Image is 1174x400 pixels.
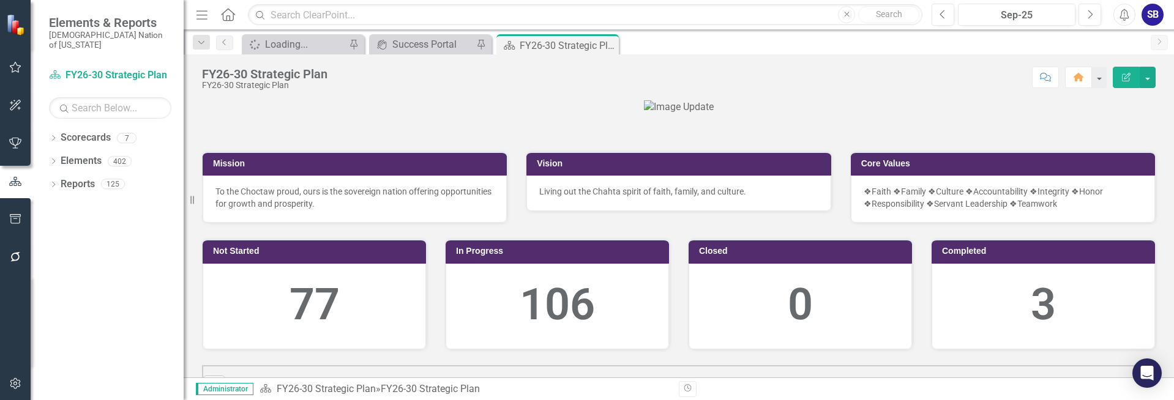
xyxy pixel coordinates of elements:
[962,8,1071,23] div: Sep-25
[277,383,376,394] a: FY26-30 Strategic Plan
[202,81,327,90] div: FY26-30 Strategic Plan
[456,246,663,256] h3: In Progress
[202,67,327,81] div: FY26-30 Strategic Plan
[245,37,346,52] a: Loading...
[520,38,616,53] div: FY26-30 Strategic Plan
[372,37,473,52] a: Success Portal
[861,159,1149,168] h3: Core Values
[701,273,899,336] div: 0
[248,4,922,26] input: Search ClearPoint...
[49,30,171,50] small: [DEMOGRAPHIC_DATA] Nation of [US_STATE]
[381,383,480,394] div: FY26-30 Strategic Plan
[699,246,906,256] h3: Closed
[215,273,413,336] div: 77
[1142,4,1164,26] button: SB
[537,159,824,168] h3: Vision
[260,382,670,396] div: »
[213,246,420,256] h3: Not Started
[49,69,171,83] a: FY26-30 Strategic Plan
[49,97,171,119] input: Search Below...
[215,187,492,209] span: To the Choctaw proud, ours is the sovereign nation offering opportunities for growth and prosperity.
[213,159,501,168] h3: Mission
[265,37,346,52] div: Loading...
[101,179,125,190] div: 125
[644,100,714,114] img: Image Update
[876,9,902,19] span: Search
[6,14,28,35] img: ClearPoint Strategy
[61,154,102,168] a: Elements
[958,4,1075,26] button: Sep-25
[49,15,171,30] span: Elements & Reports
[61,177,95,191] a: Reports
[392,37,473,52] div: Success Portal
[117,133,136,143] div: 7
[942,246,1149,256] h3: Completed
[864,185,1142,210] p: ❖Faith ❖Family ❖Culture ❖Accountability ❖Integrity ❖Honor ❖Responsibility ❖Servant Leadership ❖Te...
[539,187,746,196] span: Living out the Chahta spirit of faith, family, and culture.
[1132,358,1162,388] div: Open Intercom Messenger
[458,273,656,336] div: 106
[108,156,132,166] div: 402
[61,131,111,145] a: Scorecards
[858,6,919,23] button: Search
[196,383,253,395] span: Administrator
[944,273,1142,336] div: 3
